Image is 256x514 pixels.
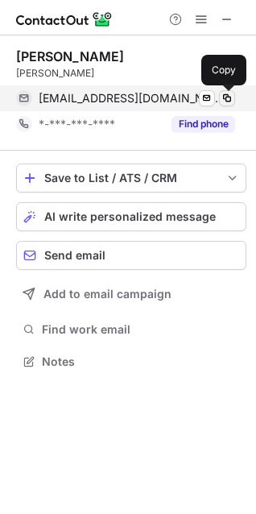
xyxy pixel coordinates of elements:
div: [PERSON_NAME] [16,66,246,81]
button: Send email [16,241,246,270]
button: save-profile-one-click [16,164,246,193]
span: AI write personalized message [44,210,216,223]
div: [PERSON_NAME] [16,48,124,64]
button: Notes [16,350,246,373]
button: AI write personalized message [16,202,246,231]
div: Save to List / ATS / CRM [44,172,218,184]
span: Notes [42,354,240,369]
button: Add to email campaign [16,280,246,309]
span: [EMAIL_ADDRESS][DOMAIN_NAME] [39,91,223,106]
span: Find work email [42,322,240,337]
span: Send email [44,249,105,262]
button: Reveal Button [171,116,235,132]
img: ContactOut v5.3.10 [16,10,113,29]
span: Add to email campaign [43,288,171,301]
button: Find work email [16,318,246,341]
